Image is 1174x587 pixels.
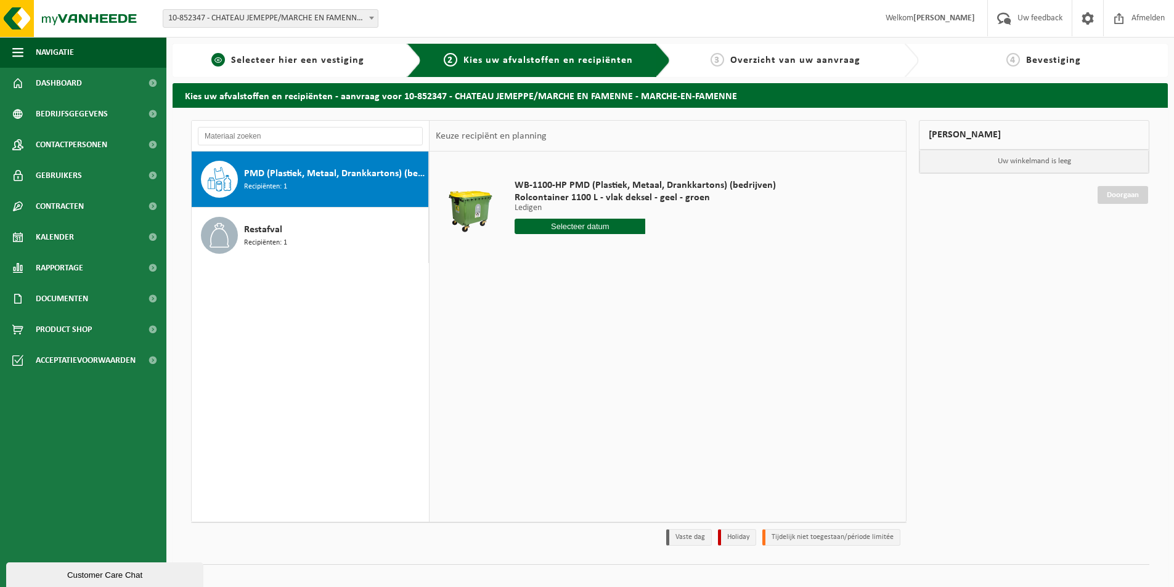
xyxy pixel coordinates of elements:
[463,55,633,65] span: Kies uw afvalstoffen en recipiënten
[36,345,136,376] span: Acceptatievoorwaarden
[198,127,423,145] input: Materiaal zoeken
[919,150,1149,173] p: Uw winkelmand is leeg
[36,160,82,191] span: Gebruikers
[1006,53,1020,67] span: 4
[36,68,82,99] span: Dashboard
[163,9,378,28] span: 10-852347 - CHATEAU JEMEPPE/MARCHE EN FAMENNE - MARCHE-EN-FAMENNE
[163,10,378,27] span: 10-852347 - CHATEAU JEMEPPE/MARCHE EN FAMENNE - MARCHE-EN-FAMENNE
[192,208,429,263] button: Restafval Recipiënten: 1
[515,204,776,213] p: Ledigen
[711,53,724,67] span: 3
[36,37,74,68] span: Navigatie
[444,53,457,67] span: 2
[36,314,92,345] span: Product Shop
[173,83,1168,107] h2: Kies uw afvalstoffen en recipiënten - aanvraag voor 10-852347 - CHATEAU JEMEPPE/MARCHE EN FAMENNE...
[6,560,206,587] iframe: chat widget
[515,219,645,234] input: Selecteer datum
[244,166,425,181] span: PMD (Plastiek, Metaal, Drankkartons) (bedrijven)
[36,253,83,283] span: Rapportage
[244,181,287,193] span: Recipiënten: 1
[718,529,756,546] li: Holiday
[515,192,776,204] span: Rolcontainer 1100 L - vlak deksel - geel - groen
[919,120,1149,150] div: [PERSON_NAME]
[36,283,88,314] span: Documenten
[1026,55,1081,65] span: Bevestiging
[730,55,860,65] span: Overzicht van uw aanvraag
[244,237,287,249] span: Recipiënten: 1
[913,14,975,23] strong: [PERSON_NAME]
[36,129,107,160] span: Contactpersonen
[179,53,397,68] a: 1Selecteer hier een vestiging
[666,529,712,546] li: Vaste dag
[430,121,553,152] div: Keuze recipiënt en planning
[36,222,74,253] span: Kalender
[231,55,364,65] span: Selecteer hier een vestiging
[36,191,84,222] span: Contracten
[211,53,225,67] span: 1
[192,152,429,208] button: PMD (Plastiek, Metaal, Drankkartons) (bedrijven) Recipiënten: 1
[1098,186,1148,204] a: Doorgaan
[36,99,108,129] span: Bedrijfsgegevens
[515,179,776,192] span: WB-1100-HP PMD (Plastiek, Metaal, Drankkartons) (bedrijven)
[244,222,282,237] span: Restafval
[762,529,900,546] li: Tijdelijk niet toegestaan/période limitée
